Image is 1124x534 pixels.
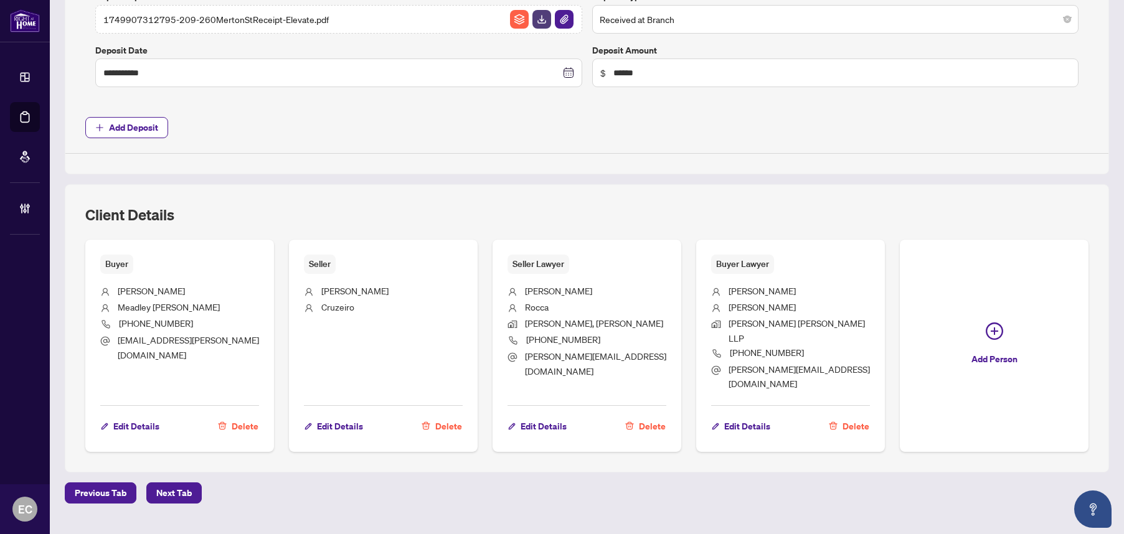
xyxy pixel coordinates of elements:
[555,10,574,29] img: File Attachement
[119,317,193,329] span: [PHONE_NUMBER]
[109,118,158,138] span: Add Deposit
[232,416,258,436] span: Delete
[510,10,529,29] img: File Archive
[525,350,666,376] span: [PERSON_NAME][EMAIL_ADDRESS][DOMAIN_NAME]
[146,482,202,504] button: Next Tab
[118,285,185,296] span: [PERSON_NAME]
[729,285,796,296] span: [PERSON_NAME]
[724,416,770,436] span: Edit Details
[95,123,104,132] span: plus
[65,482,136,504] button: Previous Tab
[592,44,1079,57] label: Deposit Amount
[100,255,133,274] span: Buyer
[729,301,796,312] span: [PERSON_NAME]
[508,255,569,274] span: Seller Lawyer
[711,255,774,274] span: Buyer Lawyer
[1064,16,1071,23] span: close-circle
[75,483,126,503] span: Previous Tab
[156,483,192,503] span: Next Tab
[525,317,663,329] span: [PERSON_NAME], [PERSON_NAME]
[843,416,869,436] span: Delete
[532,10,551,29] img: File Download
[217,416,259,437] button: Delete
[600,7,1072,31] span: Received at Branch
[526,334,600,345] span: [PHONE_NUMBER]
[421,416,463,437] button: Delete
[986,322,1003,340] span: plus-circle
[435,416,462,436] span: Delete
[600,66,606,80] span: $
[639,416,666,436] span: Delete
[525,301,549,312] span: Rocca
[321,301,354,312] span: Cruzeiro
[711,416,771,437] button: Edit Details
[729,317,865,343] span: [PERSON_NAME] [PERSON_NAME] LLP
[304,255,336,274] span: Seller
[525,285,592,296] span: [PERSON_NAME]
[85,117,168,138] button: Add Deposit
[900,240,1089,452] button: Add Person
[729,363,870,389] span: [PERSON_NAME][EMAIL_ADDRESS][DOMAIN_NAME]
[532,9,552,29] button: File Download
[828,416,870,437] button: Delete
[95,44,582,57] label: Deposit Date
[971,349,1018,369] span: Add Person
[118,301,220,312] span: Meadley [PERSON_NAME]
[18,500,32,518] span: EC
[304,416,364,437] button: Edit Details
[321,285,389,296] span: [PERSON_NAME]
[625,416,666,437] button: Delete
[95,5,582,34] span: 1749907312795-209-260MertonStReceipt-Elevate.pdfFile ArchiveFile DownloadFile Attachement
[730,347,804,358] span: [PHONE_NUMBER]
[10,9,40,32] img: logo
[554,9,574,29] button: File Attachement
[85,205,174,225] h2: Client Details
[521,416,567,436] span: Edit Details
[118,334,259,360] span: [EMAIL_ADDRESS][PERSON_NAME][DOMAIN_NAME]
[113,416,159,436] span: Edit Details
[103,12,329,26] span: 1749907312795-209-260MertonStReceipt-Elevate.pdf
[1074,490,1112,528] button: Open asap
[509,9,529,29] button: File Archive
[100,416,160,437] button: Edit Details
[508,416,567,437] button: Edit Details
[317,416,363,436] span: Edit Details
